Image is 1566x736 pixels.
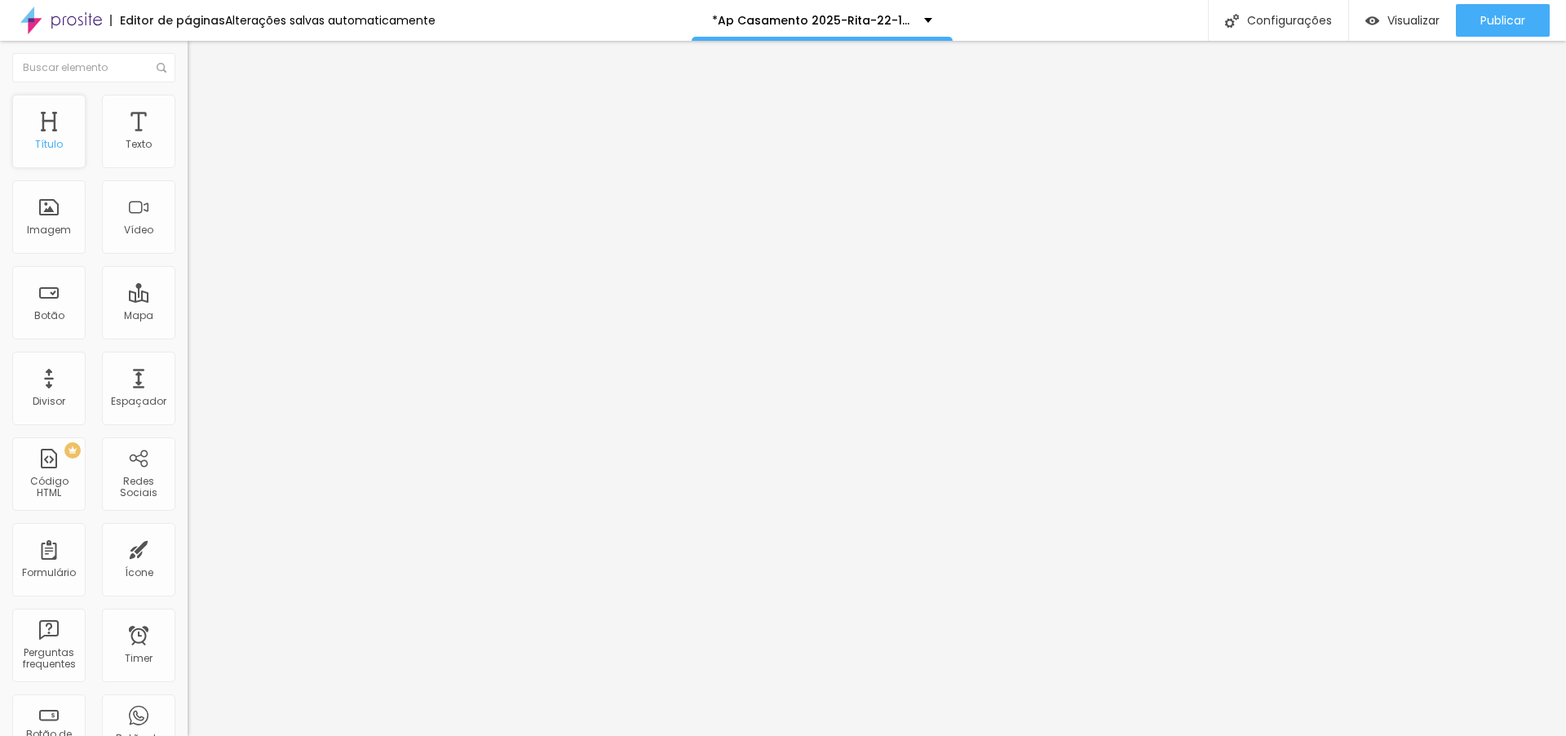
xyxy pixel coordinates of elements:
div: Redes Sociais [106,476,170,499]
button: Publicar [1456,4,1550,37]
div: Perguntas frequentes [16,647,81,671]
span: Visualizar [1387,14,1440,27]
div: Texto [126,139,152,150]
div: Vídeo [124,224,153,236]
p: *Ap Casamento 2025-Rita-22-11-25 [712,15,912,26]
div: Divisor [33,396,65,407]
div: Imagem [27,224,71,236]
div: Alterações salvas automaticamente [225,15,436,26]
img: Icone [157,63,166,73]
div: Editor de páginas [110,15,225,26]
div: Botão [34,310,64,321]
span: Publicar [1480,14,1525,27]
div: Espaçador [111,396,166,407]
input: Buscar elemento [12,53,175,82]
iframe: Editor [188,41,1566,736]
div: Formulário [22,567,76,579]
div: Título [35,139,63,150]
button: Visualizar [1349,4,1456,37]
div: Mapa [124,310,153,321]
img: Icone [1225,14,1239,28]
div: Timer [125,653,153,664]
div: Ícone [125,567,153,579]
img: view-1.svg [1365,14,1379,28]
div: Código HTML [16,476,81,499]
